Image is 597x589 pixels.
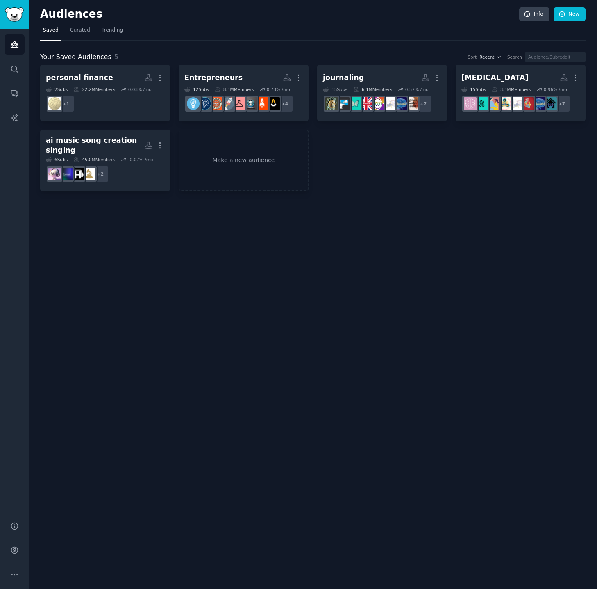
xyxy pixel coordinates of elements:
[533,97,545,110] img: ausadhd
[456,65,586,121] a: [MEDICAL_DATA]15Subs3.1MMembers0.96% /mo+7ADHDparentingausadhdadult_adhdAdultADHDSupportGroupadhd...
[40,8,519,21] h2: Audiences
[415,95,432,112] div: + 7
[479,54,502,60] button: Recent
[70,27,90,34] span: Curated
[519,7,549,21] a: Info
[48,168,61,180] img: Music
[507,54,522,60] div: Search
[40,130,170,192] a: ai music song creation singing6Subs45.0MMembers-0.07% /mo+2singinghiphopheadsAISongGeneratorMusic
[394,97,407,110] img: ausadhd
[353,87,392,92] div: 6.1M Members
[40,52,111,62] span: Your Saved Audiences
[48,97,61,110] img: AusFinance
[99,24,126,41] a: Trending
[383,97,395,110] img: AdultADHDSupportGroup
[317,65,447,121] a: journaling15Subs6.1MMembers0.57% /mo+7TwoXADHDausadhdAdultADHDSupportGroupADHDersADHDUKadhdwomenA...
[487,97,499,110] img: AdhdRelationships
[210,97,222,110] img: EntrepreneurRideAlong
[40,24,61,41] a: Saved
[267,97,280,110] img: indianstartups
[348,97,361,110] img: adhdwomen
[371,97,384,110] img: ADHDers
[184,87,209,92] div: 12 Sub s
[468,54,477,60] div: Sort
[461,73,529,83] div: [MEDICAL_DATA]
[267,87,290,92] div: 0.73 % /mo
[71,168,84,180] img: hiphopheads
[179,65,309,121] a: Entrepreneurs12Subs8.1MMembers0.73% /mo+4indianstartupsStartUpIndiabizhackersPoshmarkEntrepreneur...
[464,97,477,110] img: ADHD_partners
[40,65,170,121] a: personal finance2Subs22.2MMembers0.03% /mo+1AusFinance
[544,97,557,110] img: ADHDparenting
[323,87,347,92] div: 15 Sub s
[46,135,144,155] div: ai music song creation singing
[43,27,59,34] span: Saved
[46,157,68,162] div: 6 Sub s
[525,52,586,62] input: Audience/Subreddit
[67,24,93,41] a: Curated
[128,157,153,162] div: -0.07 % /mo
[102,27,123,34] span: Trending
[544,87,567,92] div: 0.96 % /mo
[323,73,364,83] div: journaling
[244,97,257,110] img: bizhackers
[114,53,118,61] span: 5
[553,95,570,112] div: + 7
[128,87,152,92] div: 0.03 % /mo
[73,87,115,92] div: 22.2M Members
[554,7,586,21] a: New
[461,87,486,92] div: 15 Sub s
[46,73,113,83] div: personal finance
[405,87,429,92] div: 0.57 % /mo
[360,97,372,110] img: ADHDUK
[337,97,350,110] img: ADHD
[492,87,531,92] div: 3.1M Members
[325,97,338,110] img: Journaling_Writers
[92,165,109,183] div: + 2
[479,54,494,60] span: Recent
[510,97,522,110] img: AdultADHDSupportGroup
[233,97,245,110] img: PoshmarkEntrepreneurs
[83,168,95,180] img: singing
[179,130,309,192] a: Make a new audience
[256,97,268,110] img: StartUpIndia
[221,97,234,110] img: startups
[521,97,534,110] img: adult_adhd
[198,97,211,110] img: Entrepreneurship
[215,87,254,92] div: 8.1M Members
[57,95,75,112] div: + 1
[406,97,418,110] img: TwoXADHD
[5,7,24,22] img: GummySearch logo
[498,97,511,110] img: adhdindia
[187,97,200,110] img: Entrepreneur
[46,87,68,92] div: 2 Sub s
[184,73,243,83] div: Entrepreneurs
[475,97,488,110] img: adhd_anxiety
[276,95,293,112] div: + 4
[73,157,115,162] div: 45.0M Members
[60,168,73,180] img: AISongGenerator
